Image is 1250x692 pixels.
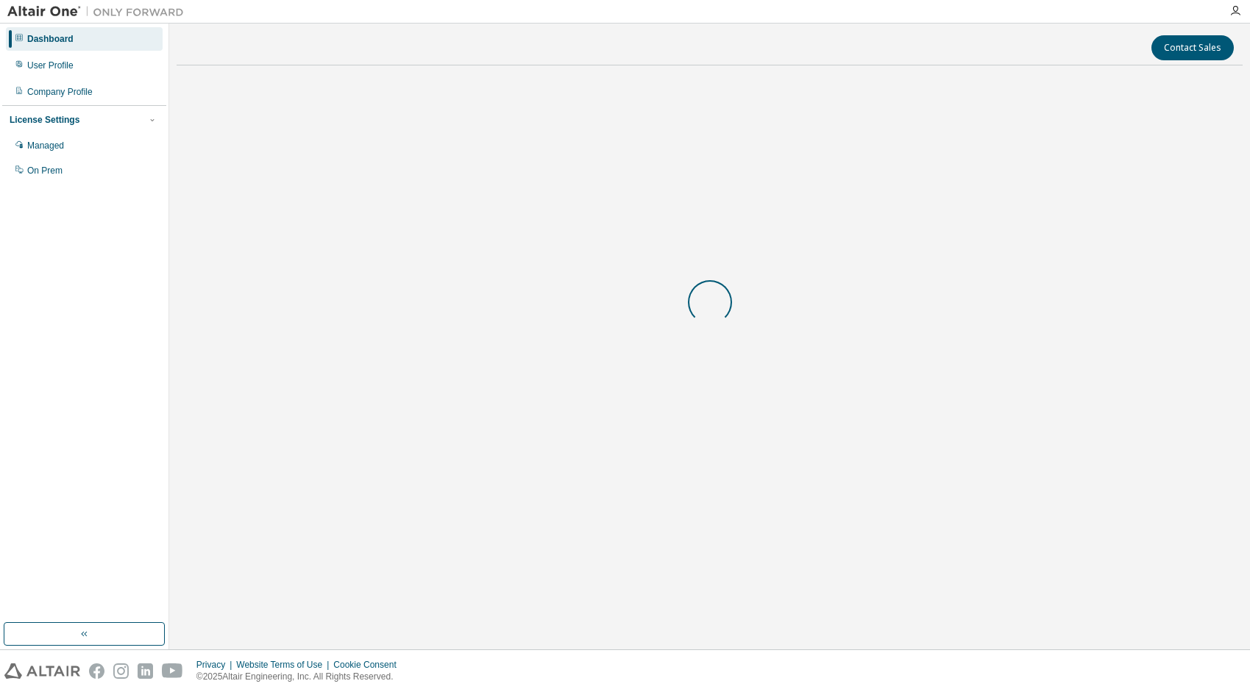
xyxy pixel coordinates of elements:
[4,663,80,679] img: altair_logo.svg
[27,33,74,45] div: Dashboard
[236,659,333,671] div: Website Terms of Use
[27,86,93,98] div: Company Profile
[7,4,191,19] img: Altair One
[196,671,405,683] p: © 2025 Altair Engineering, Inc. All Rights Reserved.
[89,663,104,679] img: facebook.svg
[27,140,64,151] div: Managed
[138,663,153,679] img: linkedin.svg
[162,663,183,679] img: youtube.svg
[1151,35,1234,60] button: Contact Sales
[10,114,79,126] div: License Settings
[333,659,405,671] div: Cookie Consent
[196,659,236,671] div: Privacy
[113,663,129,679] img: instagram.svg
[27,165,63,176] div: On Prem
[27,60,74,71] div: User Profile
